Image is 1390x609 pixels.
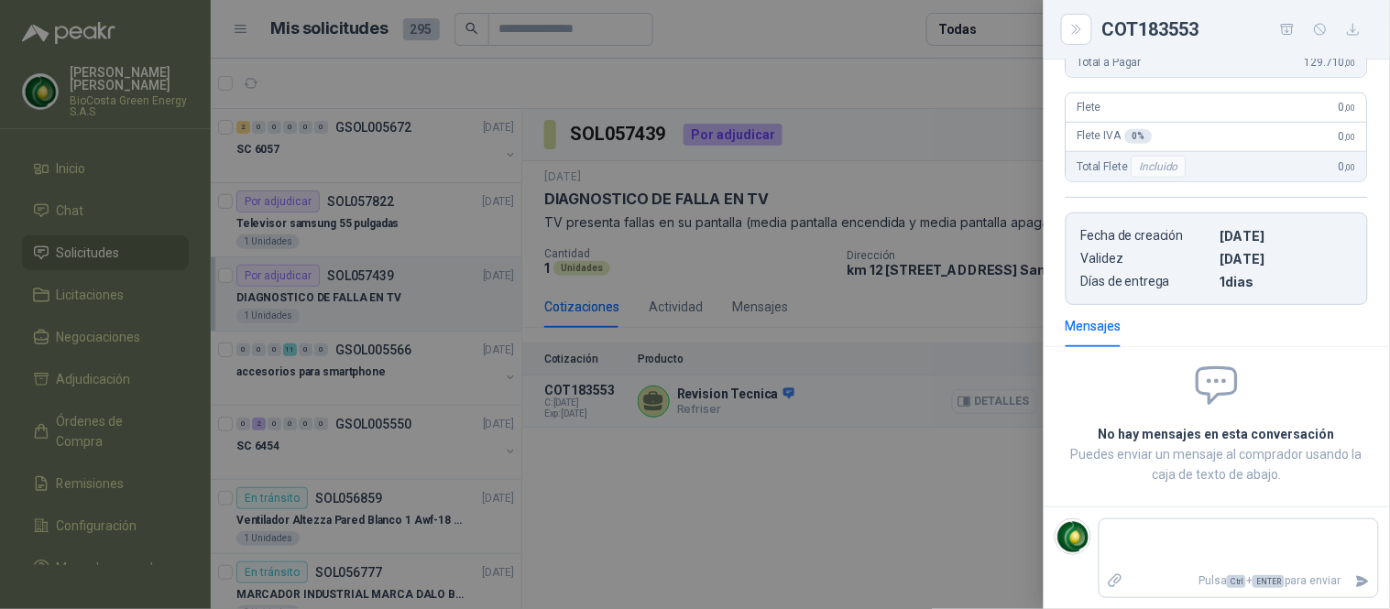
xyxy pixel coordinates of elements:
p: Validez [1081,251,1213,266]
span: Total Flete [1078,156,1190,178]
p: Puedes enviar un mensaje al comprador usando la caja de texto de abajo. [1066,444,1368,484]
h2: No hay mensajes en esta conversación [1066,424,1368,444]
span: Flete [1078,101,1101,114]
span: Flete IVA [1078,129,1153,144]
span: ENTER [1253,575,1285,588]
label: Adjuntar archivos [1100,565,1131,597]
span: Total a Pagar [1078,56,1142,69]
span: 0 [1340,130,1356,143]
p: Días de entrega [1081,274,1213,289]
p: [DATE] [1220,228,1352,244]
span: 129.710 [1305,56,1356,69]
p: 1 dias [1220,274,1352,289]
span: 0 [1340,101,1356,114]
span: ,00 [1345,132,1356,142]
p: Pulsa + para enviar [1131,565,1349,597]
span: ,00 [1345,162,1356,172]
p: [DATE] [1220,251,1352,266]
button: Enviar [1348,565,1378,597]
img: Company Logo [1056,519,1090,554]
span: Ctrl [1227,575,1246,588]
div: Mensajes [1066,316,1122,336]
div: COT183553 [1102,15,1368,44]
span: 0 [1340,160,1356,173]
p: Fecha de creación [1081,228,1213,244]
div: 0 % [1125,129,1153,144]
span: ,00 [1345,103,1356,113]
span: ,00 [1345,58,1356,68]
button: Close [1066,18,1088,40]
div: Incluido [1132,156,1187,178]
